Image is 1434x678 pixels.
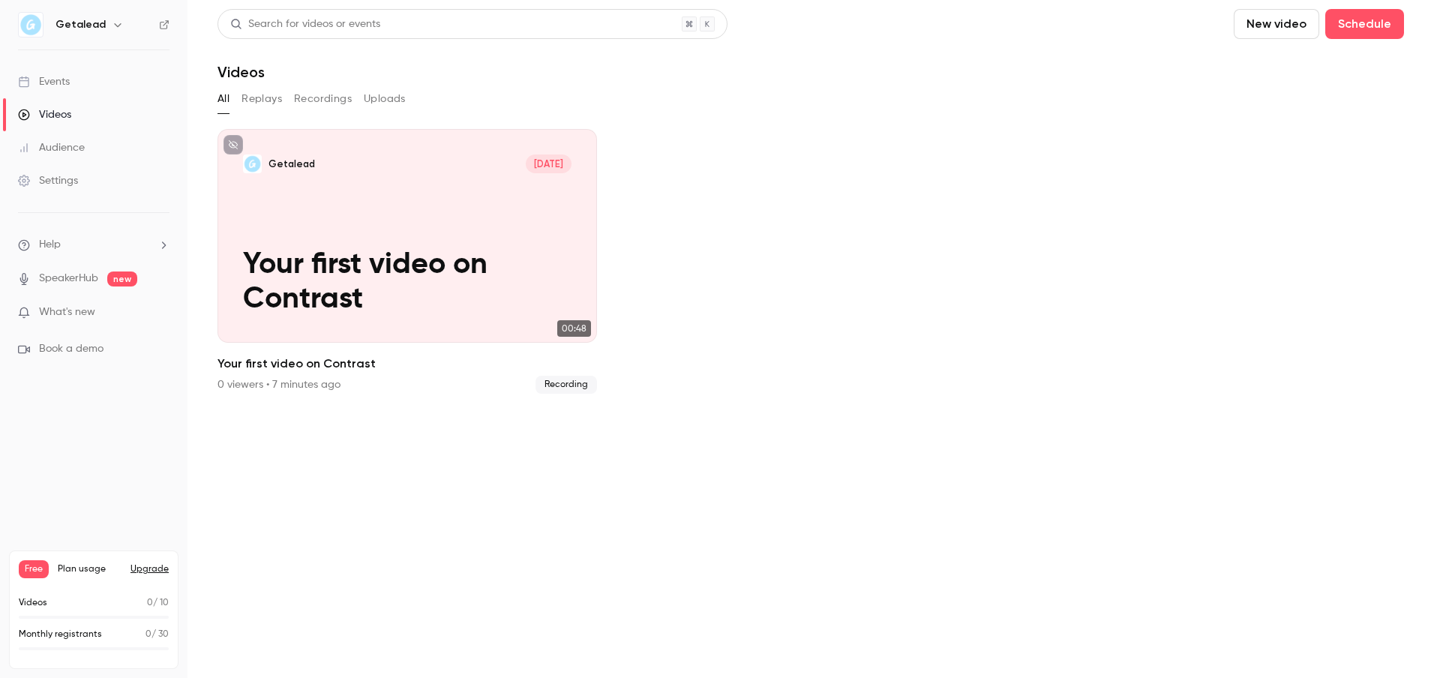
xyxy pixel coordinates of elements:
p: Getalead [268,157,315,170]
li: Your first video on Contrast [217,129,597,394]
a: SpeakerHub [39,271,98,286]
a: Your first video on ContrastGetalead[DATE]Your first video on Contrast00:48Your first video on Co... [217,129,597,394]
span: 0 [147,598,153,607]
button: Uploads [364,87,406,111]
h6: Getalead [55,17,106,32]
button: Recordings [294,87,352,111]
button: New video [1234,9,1319,39]
section: Videos [217,9,1404,669]
button: Schedule [1325,9,1404,39]
p: Videos [19,596,47,610]
span: What's new [39,304,95,320]
button: All [217,87,229,111]
button: Upgrade [130,563,169,575]
p: / 30 [145,628,169,641]
div: Videos [18,107,71,122]
li: help-dropdown-opener [18,237,169,253]
span: 0 [145,630,151,639]
ul: Videos [217,129,1404,394]
iframe: Noticeable Trigger [151,306,169,319]
span: [DATE] [526,154,571,173]
h1: Videos [217,63,265,81]
button: Replays [241,87,282,111]
button: unpublished [223,135,243,154]
span: 00:48 [557,320,591,337]
img: Your first video on Contrast [243,154,262,173]
p: / 10 [147,596,169,610]
p: Your first video on Contrast [243,248,571,317]
div: 0 viewers • 7 minutes ago [217,377,340,392]
div: Search for videos or events [230,16,380,32]
div: Settings [18,173,78,188]
span: Recording [535,376,597,394]
span: Book a demo [39,341,103,357]
div: Events [18,74,70,89]
p: Monthly registrants [19,628,102,641]
h2: Your first video on Contrast [217,355,597,373]
span: Help [39,237,61,253]
img: Getalead [19,13,43,37]
span: Plan usage [58,563,121,575]
span: new [107,271,137,286]
span: Free [19,560,49,578]
div: Audience [18,140,85,155]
